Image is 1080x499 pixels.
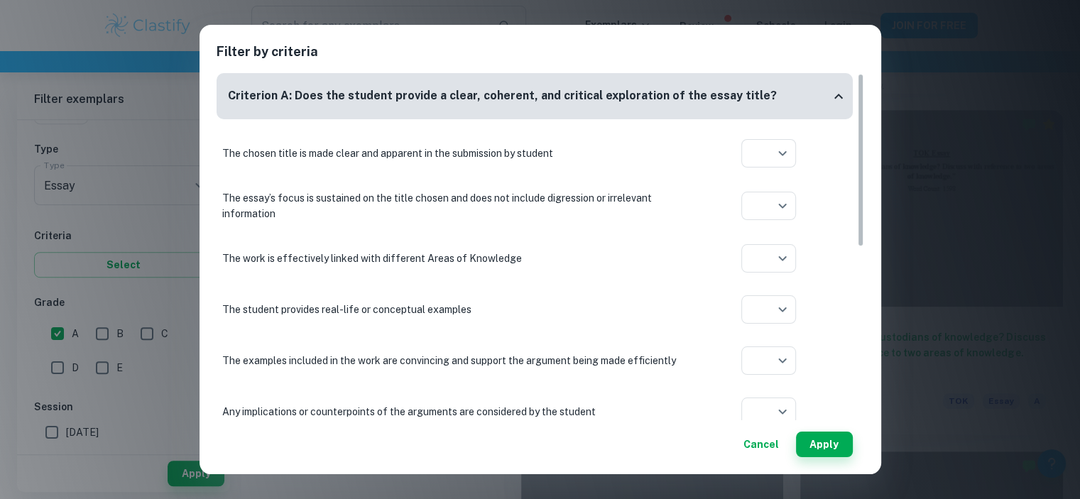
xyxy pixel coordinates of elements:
[222,353,691,368] p: The examples included in the work are convincing and support the argument being made efficiently
[738,432,785,457] button: Cancel
[217,73,853,119] div: Criterion A: Does the student provide a clear, coherent, and critical exploration of the essay ti...
[217,42,864,73] h2: Filter by criteria
[222,190,691,221] p: The essay’s focus is sustained on the title chosen and does not include digression or irrelevant ...
[222,302,691,317] p: The student provides real-life or conceptual examples
[228,87,777,105] h6: Criterion A: Does the student provide a clear, coherent, and critical exploration of the essay ti...
[222,251,691,266] p: The work is effectively linked with different Areas of Knowledge
[796,432,853,457] button: Apply
[222,146,691,161] p: The chosen title is made clear and apparent in the submission by student
[222,404,691,420] p: Any implications or counterpoints of the arguments are considered by the student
